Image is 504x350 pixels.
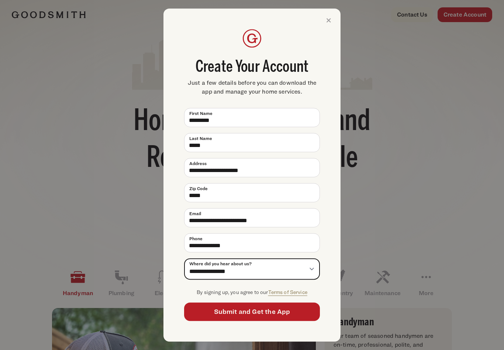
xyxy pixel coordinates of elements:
[184,59,320,76] span: Create Your Account
[184,78,320,96] span: Just a few details before you can download the app and manage your home services.
[189,110,213,117] span: First Name
[189,210,201,217] span: Email
[189,260,252,267] span: Where did you hear about us?
[189,135,212,142] span: Last Name
[189,235,203,242] span: Phone
[268,289,307,295] a: Terms of Service
[189,160,207,167] span: Address
[189,185,208,192] span: Zip Code
[184,288,320,297] p: By signing up, you agree to our
[184,302,320,321] button: Submit and Get the App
